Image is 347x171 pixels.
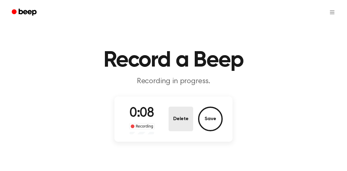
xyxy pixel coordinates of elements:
[130,107,154,120] span: 0:08
[55,76,292,87] p: Recording in progress.
[7,6,42,18] a: Beep
[198,107,223,131] button: Save Audio Record
[129,123,155,129] div: Recording
[16,49,331,71] h1: Record a Beep
[325,5,340,20] button: Open menu
[169,107,193,131] button: Delete Audio Record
